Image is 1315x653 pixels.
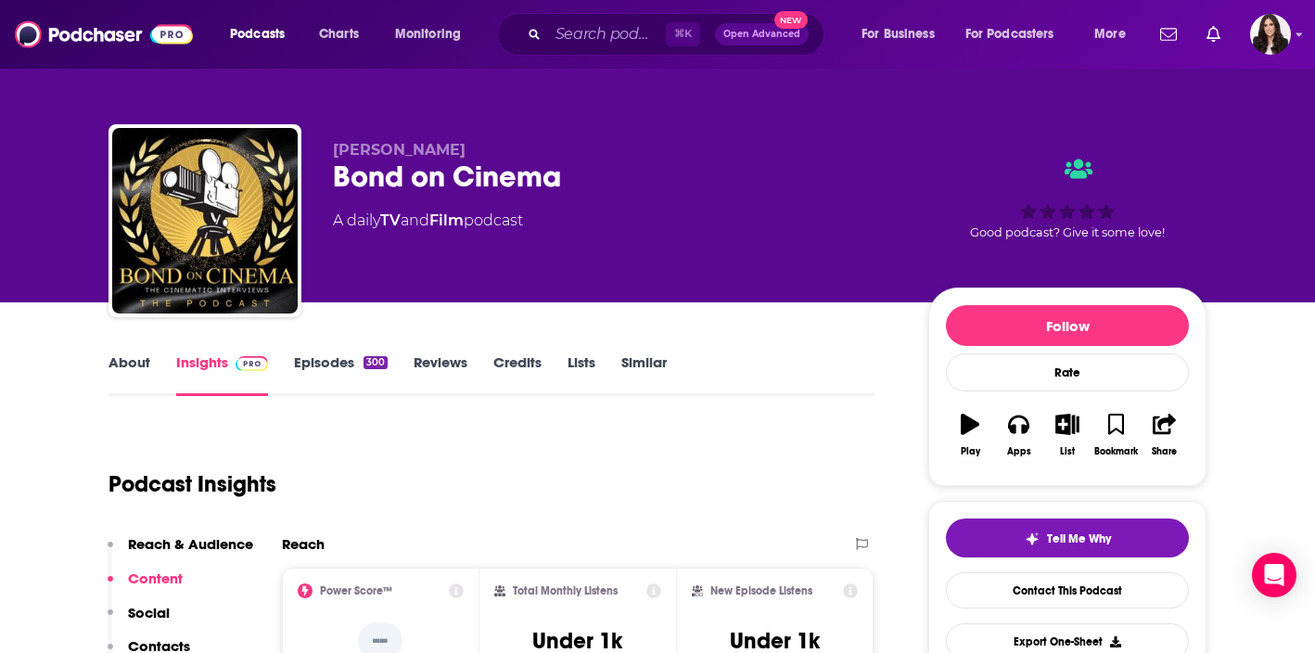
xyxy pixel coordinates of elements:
a: Similar [621,353,667,396]
div: Rate [946,353,1189,391]
input: Search podcasts, credits, & more... [548,19,666,49]
a: Lists [568,353,595,396]
button: Show profile menu [1250,14,1291,55]
div: List [1060,446,1075,457]
a: Charts [307,19,370,49]
button: tell me why sparkleTell Me Why [946,519,1189,557]
span: [PERSON_NAME] [333,141,466,159]
p: Reach & Audience [128,535,253,553]
button: Follow [946,305,1189,346]
a: Show notifications dropdown [1153,19,1184,50]
p: Content [128,570,183,587]
button: Social [108,604,170,638]
div: Good podcast? Give it some love! [928,141,1206,256]
a: TV [380,211,401,229]
a: Reviews [414,353,467,396]
h2: New Episode Listens [710,584,812,597]
button: open menu [953,19,1081,49]
div: 300 [364,356,388,369]
button: Reach & Audience [108,535,253,570]
div: Play [961,446,980,457]
h1: Podcast Insights [109,470,276,498]
div: Share [1152,446,1177,457]
img: Bond on Cinema [112,128,298,314]
span: For Business [862,21,935,47]
button: open menu [217,19,309,49]
img: tell me why sparkle [1025,531,1040,546]
a: Contact This Podcast [946,572,1189,608]
span: Good podcast? Give it some love! [970,225,1165,239]
div: A daily podcast [333,210,523,232]
img: User Profile [1250,14,1291,55]
span: Podcasts [230,21,285,47]
img: Podchaser - Follow, Share and Rate Podcasts [15,17,193,52]
div: Open Intercom Messenger [1252,553,1296,597]
button: Apps [994,402,1042,468]
span: New [774,11,808,29]
span: Logged in as RebeccaShapiro [1250,14,1291,55]
button: Share [1141,402,1189,468]
a: Film [429,211,464,229]
button: List [1043,402,1092,468]
div: Apps [1007,446,1031,457]
p: Social [128,604,170,621]
button: Bookmark [1092,402,1140,468]
span: ⌘ K [666,22,700,46]
h2: Reach [282,535,325,553]
img: Podchaser Pro [236,356,268,371]
span: Monitoring [395,21,461,47]
span: Open Advanced [723,30,800,39]
a: Credits [493,353,542,396]
span: For Podcasters [965,21,1054,47]
a: Show notifications dropdown [1199,19,1228,50]
div: Search podcasts, credits, & more... [515,13,842,56]
button: Content [108,570,183,604]
a: InsightsPodchaser Pro [176,353,268,396]
button: open menu [382,19,485,49]
h2: Power Score™ [320,584,392,597]
button: Play [946,402,994,468]
a: About [109,353,150,396]
a: Episodes300 [294,353,388,396]
h2: Total Monthly Listens [513,584,618,597]
button: open menu [849,19,958,49]
span: More [1094,21,1126,47]
button: open menu [1081,19,1149,49]
span: and [401,211,429,229]
span: Tell Me Why [1047,531,1111,546]
span: Charts [319,21,359,47]
div: Bookmark [1094,446,1138,457]
button: Open AdvancedNew [715,23,809,45]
